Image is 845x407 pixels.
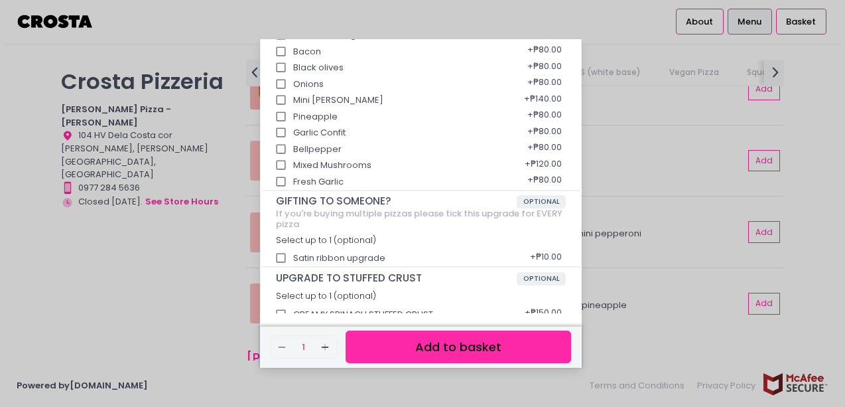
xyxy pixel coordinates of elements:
div: + ₱80.00 [523,55,566,80]
button: Add to basket [346,331,571,363]
span: OPTIONAL [517,195,566,208]
span: Select up to 1 (optional) [276,290,376,301]
div: + ₱80.00 [523,137,566,162]
div: + ₱10.00 [525,246,566,271]
div: If you're buying multiple pizzas please tick this upgrade for EVERY pizza [276,208,566,229]
div: + ₱80.00 [523,39,566,64]
div: + ₱80.00 [523,72,566,97]
div: + ₱150.00 [520,302,566,327]
div: + ₱80.00 [523,169,566,195]
span: GIFTING TO SOMEONE? [276,195,517,207]
div: + ₱80.00 [523,104,566,129]
div: + ₱80.00 [523,120,566,145]
span: UPGRADE TO STUFFED CRUST [276,272,517,284]
span: Select up to 1 (optional) [276,234,376,246]
div: + ₱140.00 [519,88,566,113]
div: + ₱120.00 [520,153,566,178]
span: OPTIONAL [517,272,566,285]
